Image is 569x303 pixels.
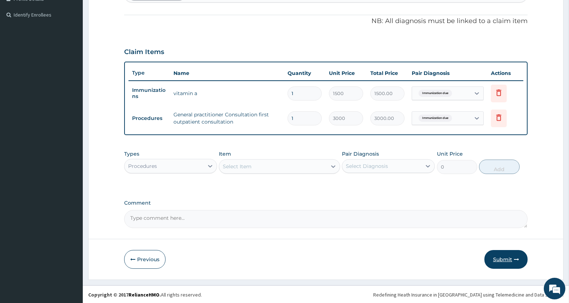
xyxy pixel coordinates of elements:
[124,250,166,269] button: Previous
[437,150,463,157] label: Unit Price
[223,163,252,170] div: Select Item
[284,66,325,80] th: Quantity
[325,66,367,80] th: Unit Price
[4,197,137,222] textarea: Type your message and hit 'Enter'
[128,291,159,298] a: RelianceHMO
[479,160,519,174] button: Add
[219,150,231,157] label: Item
[88,291,161,298] strong: Copyright © 2017 .
[124,151,139,157] label: Types
[419,90,452,97] span: Immunization due
[170,86,284,101] td: vitamin a
[128,66,170,80] th: Type
[487,66,523,80] th: Actions
[128,162,157,170] div: Procedures
[373,291,564,298] div: Redefining Heath Insurance in [GEOGRAPHIC_DATA] using Telemedicine and Data Science!
[124,200,528,206] label: Comment
[124,17,528,26] p: NB: All diagnosis must be linked to a claim item
[124,48,164,56] h3: Claim Items
[13,36,29,54] img: d_794563401_company_1708531726252_794563401
[118,4,135,21] div: Minimize live chat window
[42,91,99,164] span: We're online!
[367,66,408,80] th: Total Price
[128,84,170,103] td: Immunizations
[346,162,388,170] div: Select Diagnosis
[128,112,170,125] td: Procedures
[419,115,452,122] span: Immunization due
[170,107,284,129] td: General practitioner Consultation first outpatient consultation
[37,40,121,50] div: Chat with us now
[484,250,528,269] button: Submit
[170,66,284,80] th: Name
[342,150,379,157] label: Pair Diagnosis
[408,66,487,80] th: Pair Diagnosis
